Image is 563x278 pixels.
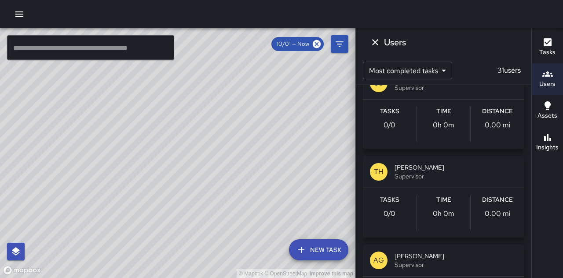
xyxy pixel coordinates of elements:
[532,127,563,159] button: Insights
[433,120,454,130] p: 0h 0m
[384,120,395,130] p: 0 / 0
[384,208,395,219] p: 0 / 0
[433,208,454,219] p: 0h 0m
[539,79,556,89] h6: Users
[485,120,511,130] p: 0.00 mi
[436,107,451,116] h6: Time
[289,239,348,260] button: New Task
[537,111,557,121] h6: Assets
[331,35,348,53] button: Filters
[482,107,513,116] h6: Distance
[395,83,517,92] span: Supervisor
[374,167,384,177] p: TH
[373,255,384,266] p: AG
[539,48,556,57] h6: Tasks
[395,260,517,269] span: Supervisor
[532,32,563,63] button: Tasks
[363,67,524,149] button: JSJia SupportSupervisorTasks0/0Time0h 0mDistance0.00 mi
[380,195,399,205] h6: Tasks
[380,107,399,116] h6: Tasks
[271,40,314,48] span: 10/01 — Now
[395,163,517,172] span: [PERSON_NAME]
[532,95,563,127] button: Assets
[384,35,406,49] h6: Users
[366,33,384,51] button: Dismiss
[536,143,559,152] h6: Insights
[363,156,524,237] button: TH[PERSON_NAME]SupervisorTasks0/0Time0h 0mDistance0.00 mi
[482,195,513,205] h6: Distance
[494,65,524,76] p: 31 users
[436,195,451,205] h6: Time
[271,37,324,51] div: 10/01 — Now
[363,62,452,79] div: Most completed tasks
[532,63,563,95] button: Users
[485,208,511,219] p: 0.00 mi
[395,172,517,181] span: Supervisor
[395,252,517,260] span: [PERSON_NAME]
